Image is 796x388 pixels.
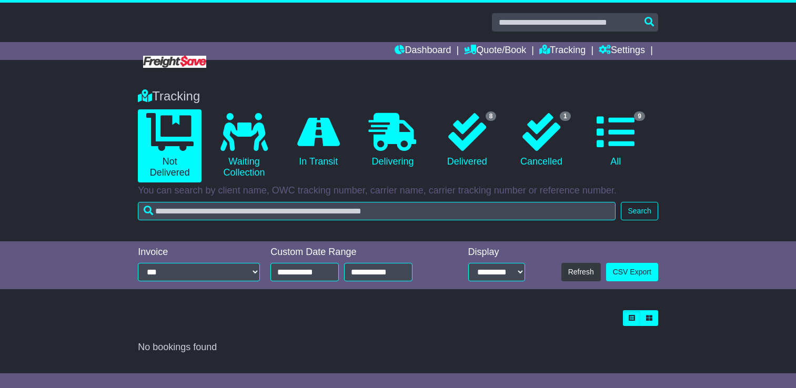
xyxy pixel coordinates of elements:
a: Settings [599,42,645,60]
a: Waiting Collection [212,109,276,182]
span: 1 [560,111,571,121]
div: No bookings found [138,342,658,353]
div: Tracking [133,89,663,104]
div: Invoice [138,247,260,258]
a: 9 All [584,109,648,171]
div: Display [468,247,525,258]
a: Quote/Book [464,42,526,60]
a: CSV Export [606,263,658,281]
span: 8 [486,111,497,121]
p: You can search by client name, OWC tracking number, carrier name, carrier tracking number or refe... [138,185,658,197]
div: Custom Date Range [270,247,437,258]
a: Dashboard [395,42,451,60]
a: Not Delivered [138,109,201,182]
button: Refresh [561,263,601,281]
a: 8 Delivered [435,109,499,171]
a: Tracking [539,42,586,60]
img: Freight Save [143,56,206,68]
button: Search [621,202,658,220]
a: In Transit [287,109,350,171]
a: 1 Cancelled [509,109,573,171]
span: 9 [634,111,645,121]
a: Delivering [361,109,425,171]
